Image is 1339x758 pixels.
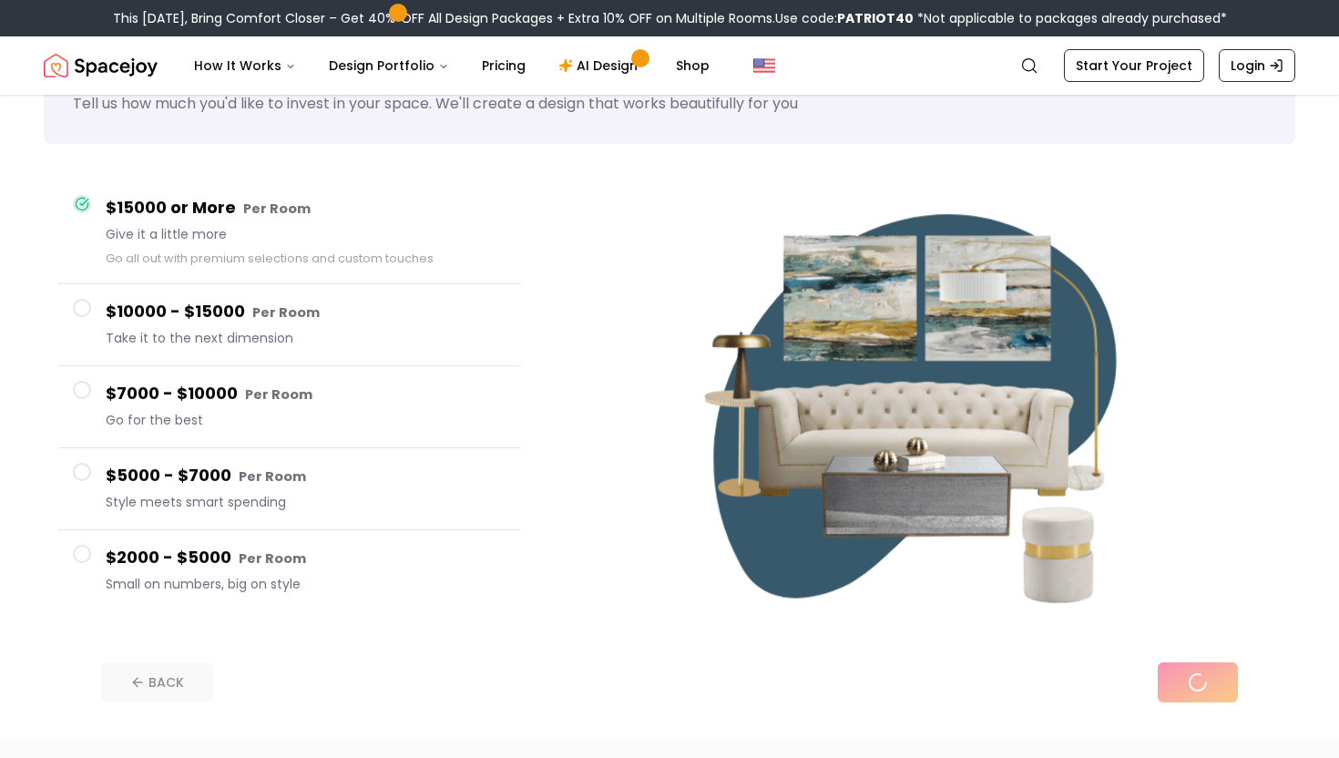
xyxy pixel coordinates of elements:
small: Per Room [245,385,312,404]
small: Per Room [252,303,320,322]
a: AI Design [544,47,658,84]
span: Use code: [775,9,914,27]
small: Per Room [239,467,306,486]
b: PATRIOT40 [837,9,914,27]
h4: $5000 - $7000 [106,463,506,489]
small: Per Room [239,549,306,568]
a: Pricing [467,47,540,84]
button: $2000 - $5000 Per RoomSmall on numbers, big on style [58,530,521,611]
small: Go all out with premium selections and custom touches [106,251,434,266]
button: $7000 - $10000 Per RoomGo for the best [58,366,521,448]
div: This [DATE], Bring Comfort Closer – Get 40% OFF All Design Packages + Extra 10% OFF on Multiple R... [113,9,1227,27]
nav: Main [179,47,724,84]
span: Small on numbers, big on style [106,575,506,593]
h4: $10000 - $15000 [106,299,506,325]
button: $10000 - $15000 Per RoomTake it to the next dimension [58,284,521,366]
nav: Global [44,36,1295,95]
span: Take it to the next dimension [106,329,506,347]
a: Start Your Project [1064,49,1204,82]
span: *Not applicable to packages already purchased* [914,9,1227,27]
h4: $7000 - $10000 [106,381,506,407]
h4: $15000 or More [106,195,506,221]
a: Shop [661,47,724,84]
button: $5000 - $7000 Per RoomStyle meets smart spending [58,448,521,530]
img: Spacejoy Logo [44,47,158,84]
button: $15000 or More Per RoomGive it a little moreGo all out with premium selections and custom touches [58,180,521,284]
span: Go for the best [106,411,506,429]
button: Design Portfolio [314,47,464,84]
button: How It Works [179,47,311,84]
h4: $2000 - $5000 [106,545,506,571]
img: United States [753,55,775,77]
a: Spacejoy [44,47,158,84]
a: Login [1219,49,1295,82]
p: Tell us how much you'd like to invest in your space. We'll create a design that works beautifully... [73,93,1266,115]
small: Per Room [243,200,311,218]
span: Give it a little more [106,225,506,243]
span: Style meets smart spending [106,493,506,511]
